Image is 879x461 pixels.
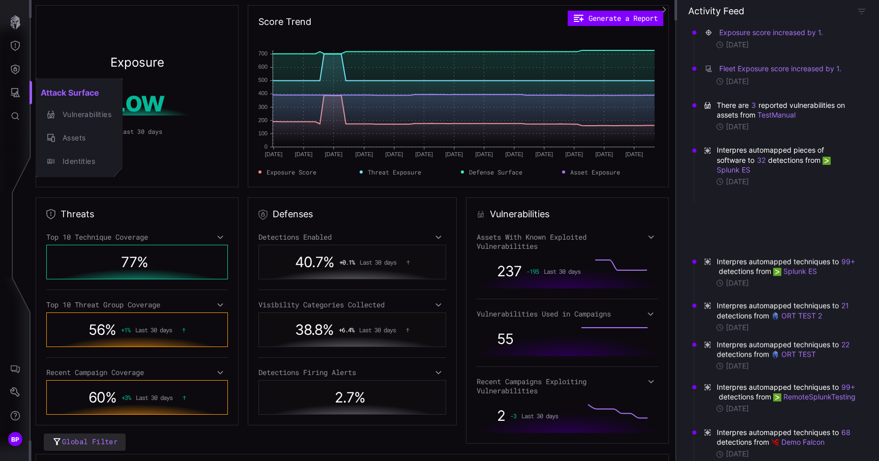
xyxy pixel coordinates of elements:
[36,103,123,126] button: Vulnerabilities
[57,155,111,168] div: Identities
[36,126,123,150] button: Assets
[36,82,123,103] h2: Attack Surface
[36,150,123,173] button: Identities
[57,108,111,121] div: Vulnerabilities
[57,132,111,145] div: Assets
